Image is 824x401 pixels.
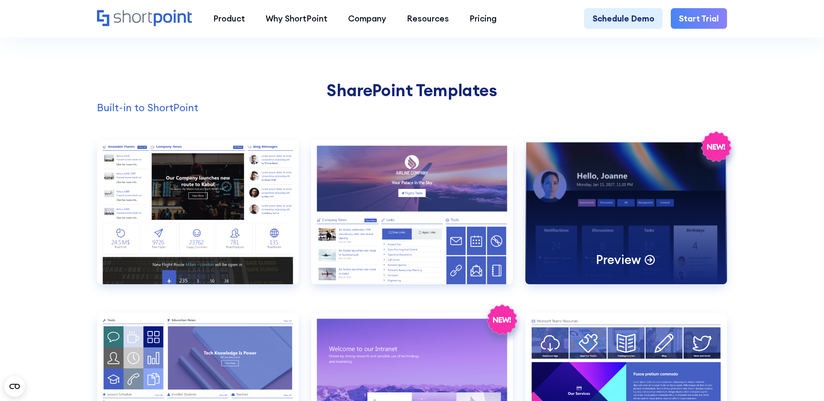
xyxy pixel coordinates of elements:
div: Pricing [470,12,497,25]
a: Product [203,8,255,29]
div: Product [213,12,245,25]
a: Resources [397,8,459,29]
a: Home [97,10,193,28]
a: Schedule Demo [584,8,662,29]
h2: SharePoint Templates [97,81,727,100]
button: Open CMP widget [4,376,25,397]
div: Company [348,12,386,25]
div: Resources [407,12,449,25]
div: Why ShortPoint [266,12,327,25]
a: Company [338,8,397,29]
a: Why ShortPoint [255,8,338,29]
a: Airlines 2 [311,140,513,301]
a: CommunicationPreview [525,140,727,301]
p: Built-in to ShortPoint [97,100,727,115]
a: Pricing [459,8,507,29]
a: Airlines 1 [97,140,299,301]
p: Preview [382,262,427,278]
p: Preview [168,262,212,278]
p: Preview [596,252,641,267]
iframe: Chat Widget [669,301,824,401]
a: Start Trial [671,8,727,29]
